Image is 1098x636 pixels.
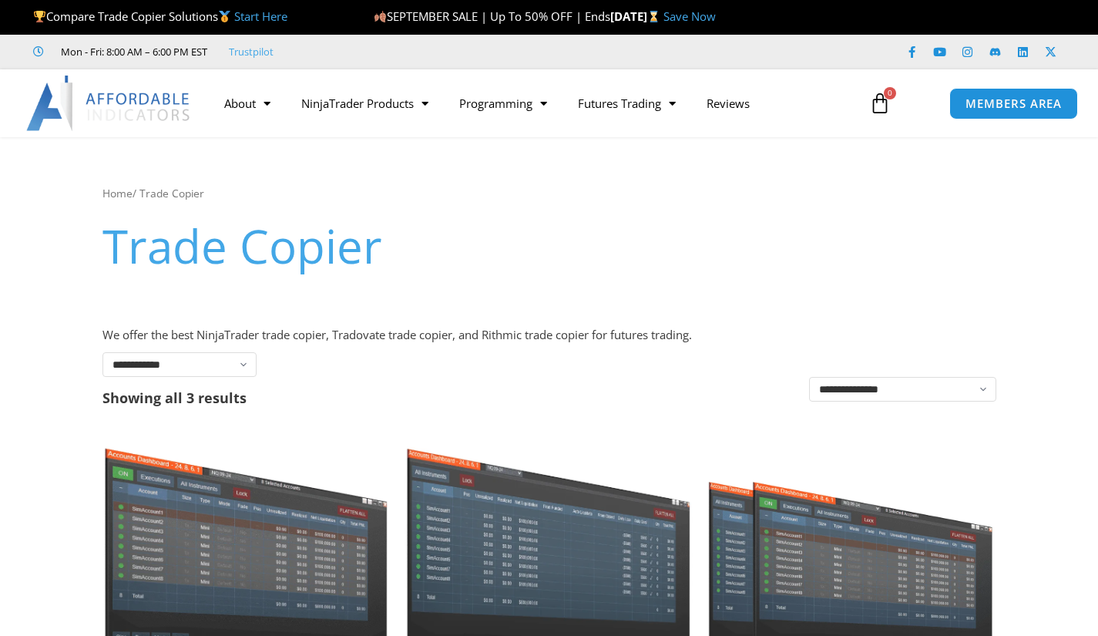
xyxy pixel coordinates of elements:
[229,42,274,61] a: Trustpilot
[648,11,660,22] img: ⌛
[33,8,287,24] span: Compare Trade Copier Solutions
[965,98,1062,109] span: MEMBERS AREA
[234,8,287,24] a: Start Here
[209,86,857,121] nav: Menu
[34,11,45,22] img: 🏆
[102,214,996,278] h1: Trade Copier
[809,377,996,402] select: Shop order
[57,42,207,61] span: Mon - Fri: 8:00 AM – 6:00 PM EST
[846,81,914,126] a: 0
[444,86,562,121] a: Programming
[610,8,663,24] strong: [DATE]
[209,86,286,121] a: About
[102,183,996,204] nav: Breadcrumb
[691,86,765,121] a: Reviews
[562,86,691,121] a: Futures Trading
[102,391,247,405] p: Showing all 3 results
[663,8,716,24] a: Save Now
[26,76,192,131] img: LogoAI | Affordable Indicators – NinjaTrader
[374,8,610,24] span: SEPTEMBER SALE | Up To 50% OFF | Ends
[884,87,896,99] span: 0
[102,325,996,346] p: We offer the best NinjaTrader trade copier, Tradovate trade copier, and Rithmic trade copier for ...
[102,186,133,200] a: Home
[949,88,1078,119] a: MEMBERS AREA
[286,86,444,121] a: NinjaTrader Products
[219,11,230,22] img: 🥇
[374,11,386,22] img: 🍂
